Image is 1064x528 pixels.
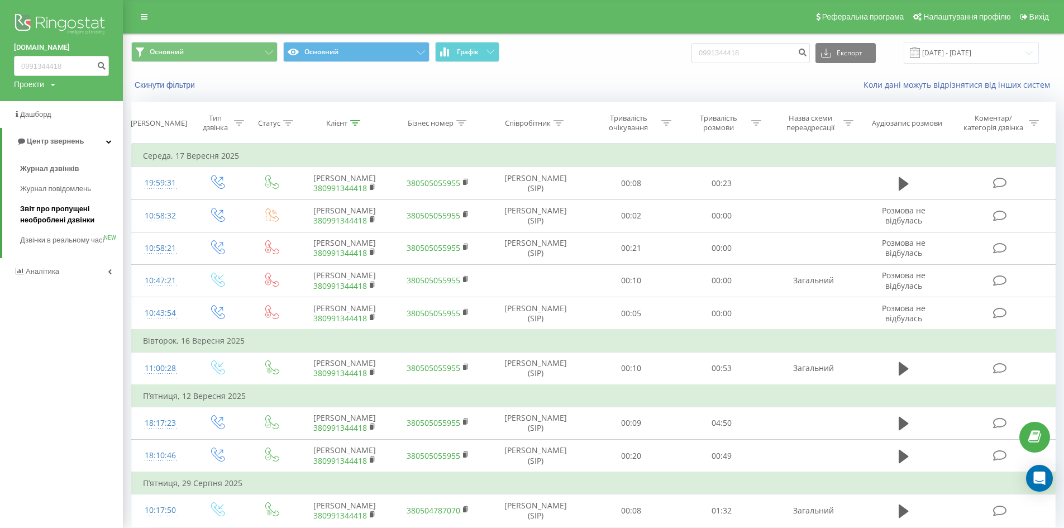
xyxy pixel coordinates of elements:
[14,42,109,53] a: [DOMAIN_NAME]
[27,137,84,145] span: Центр звернень
[882,270,925,291] span: Розмова не відбулась
[20,235,104,246] span: Дзвінки в реальному часі
[822,12,904,21] span: Реферальна програма
[407,308,460,318] a: 380505055955
[586,264,676,297] td: 00:10
[20,203,117,226] span: Звіт про пропущені необроблені дзвінки
[961,113,1026,132] div: Коментар/категорія дзвінка
[586,167,676,199] td: 00:08
[2,128,123,155] a: Центр звернень
[313,215,367,226] a: 380991344418
[407,275,460,286] a: 380505055955
[485,199,586,232] td: [PERSON_NAME] (SIP)
[435,42,499,62] button: Графік
[326,118,347,128] div: Клієнт
[407,210,460,221] a: 380505055955
[313,510,367,521] a: 380991344418
[20,163,79,174] span: Журнал дзвінків
[313,313,367,324] a: 380991344418
[132,385,1056,407] td: П’ятниця, 12 Вересня 2025
[143,172,178,194] div: 19:59:31
[132,330,1056,352] td: Вівторок, 16 Вересня 2025
[407,417,460,428] a: 380505055955
[199,113,231,132] div: Тип дзвінка
[485,407,586,439] td: [PERSON_NAME] (SIP)
[298,297,392,330] td: [PERSON_NAME]
[298,167,392,199] td: [PERSON_NAME]
[586,352,676,385] td: 00:10
[143,237,178,259] div: 10:58:21
[20,183,91,194] span: Журнал повідомлень
[485,297,586,330] td: [PERSON_NAME] (SIP)
[298,440,392,473] td: [PERSON_NAME]
[14,56,109,76] input: Пошук за номером
[20,179,123,199] a: Журнал повідомлень
[872,118,942,128] div: Аудіозапис розмови
[1026,465,1053,492] div: Open Intercom Messenger
[313,422,367,433] a: 380991344418
[258,118,280,128] div: Статус
[407,363,460,373] a: 380505055955
[689,113,748,132] div: Тривалість розмови
[485,440,586,473] td: [PERSON_NAME] (SIP)
[143,445,178,467] div: 18:10:46
[882,205,925,226] span: Розмова не відбулась
[781,113,841,132] div: Назва схеми переадресації
[14,11,109,39] img: Ringostat logo
[26,267,59,275] span: Аналiтика
[298,264,392,297] td: [PERSON_NAME]
[882,237,925,258] span: Розмова не відбулась
[676,352,766,385] td: 00:53
[14,79,44,90] div: Проекти
[676,297,766,330] td: 00:00
[298,199,392,232] td: [PERSON_NAME]
[923,12,1010,21] span: Налаштування профілю
[485,494,586,527] td: [PERSON_NAME] (SIP)
[298,407,392,439] td: [PERSON_NAME]
[20,230,123,250] a: Дзвінки в реальному часіNEW
[485,352,586,385] td: [PERSON_NAME] (SIP)
[143,500,178,521] div: 10:17:50
[143,358,178,379] div: 11:00:28
[586,297,676,330] td: 00:05
[407,242,460,253] a: 380505055955
[586,440,676,473] td: 00:20
[298,352,392,385] td: [PERSON_NAME]
[132,472,1056,494] td: П’ятниця, 29 Серпня 2025
[676,167,766,199] td: 00:23
[131,80,201,90] button: Скинути фільтри
[313,248,367,258] a: 380991344418
[313,368,367,378] a: 380991344418
[676,407,766,439] td: 04:50
[457,48,479,56] span: Графік
[313,455,367,466] a: 380991344418
[20,110,51,118] span: Дашборд
[766,264,860,297] td: Загальний
[691,43,810,63] input: Пошук за номером
[131,42,278,62] button: Основний
[407,178,460,188] a: 380505055955
[408,118,454,128] div: Бізнес номер
[676,494,766,527] td: 01:32
[586,494,676,527] td: 00:08
[283,42,430,62] button: Основний
[407,505,460,516] a: 380504787070
[1029,12,1049,21] span: Вихід
[485,232,586,264] td: [PERSON_NAME] (SIP)
[313,280,367,291] a: 380991344418
[20,159,123,179] a: Журнал дзвінків
[407,450,460,461] a: 380505055955
[143,205,178,227] div: 10:58:32
[485,167,586,199] td: [PERSON_NAME] (SIP)
[676,440,766,473] td: 00:49
[766,352,860,385] td: Загальний
[676,199,766,232] td: 00:00
[298,232,392,264] td: [PERSON_NAME]
[505,118,551,128] div: Співробітник
[676,232,766,264] td: 00:00
[143,270,178,292] div: 10:47:21
[586,407,676,439] td: 00:09
[313,183,367,193] a: 380991344418
[815,43,876,63] button: Експорт
[132,145,1056,167] td: Середа, 17 Вересня 2025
